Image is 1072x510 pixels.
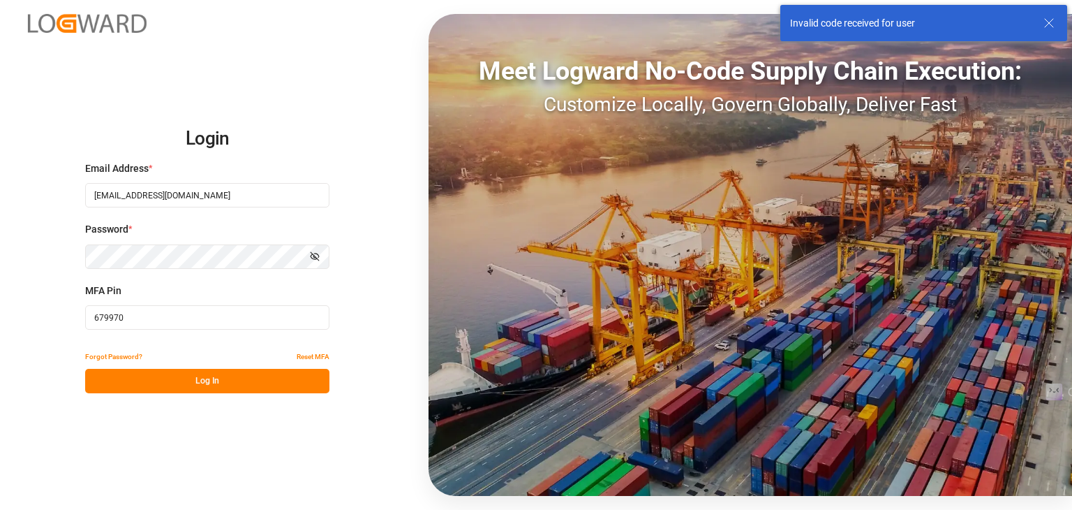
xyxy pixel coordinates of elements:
img: Logward_new_orange.png [28,14,147,33]
input: Enter your email [85,183,329,207]
span: MFA Pin [85,284,121,298]
button: Reset MFA [297,344,329,369]
div: Customize Locally, Govern Globally, Deliver Fast [429,90,1072,119]
span: Email Address [85,161,149,176]
h2: Login [85,117,329,161]
button: Log In [85,369,329,393]
div: Invalid code received for user [790,16,1030,31]
span: Password [85,222,128,237]
button: Forgot Password? [85,344,142,369]
div: Meet Logward No-Code Supply Chain Execution: [429,52,1072,90]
